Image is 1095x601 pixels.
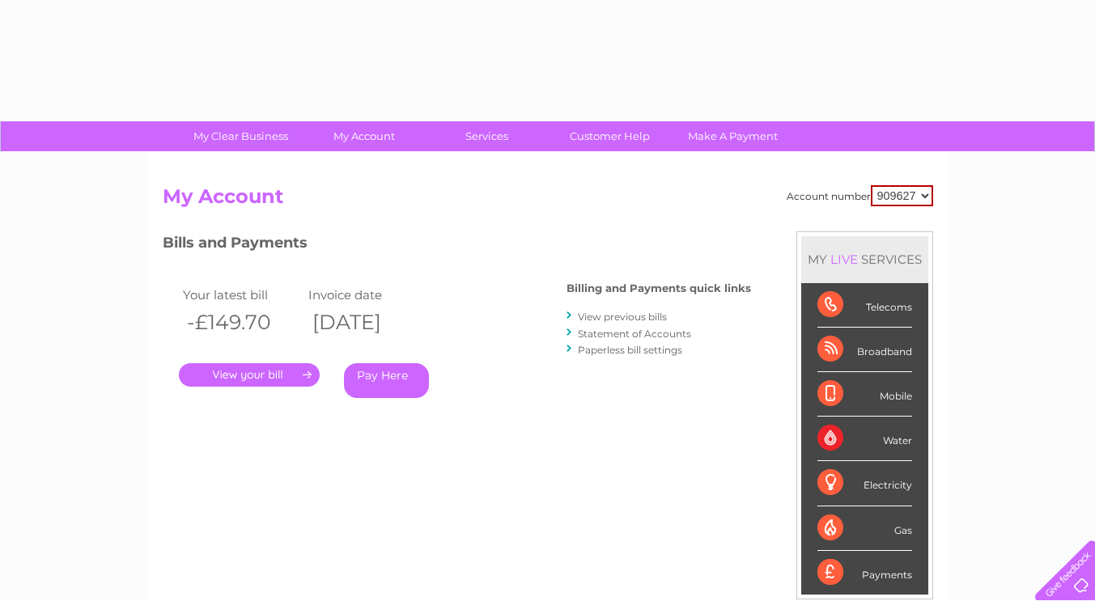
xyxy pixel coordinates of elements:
a: Statement of Accounts [578,328,691,340]
th: -£149.70 [179,306,304,339]
div: Account number [787,185,933,206]
td: Your latest bill [179,284,304,306]
div: Mobile [817,372,912,417]
h2: My Account [163,185,933,216]
div: LIVE [827,252,861,267]
a: Make A Payment [666,121,800,151]
a: My Account [297,121,431,151]
a: Pay Here [344,363,429,398]
a: Paperless bill settings [578,344,682,356]
th: [DATE] [304,306,430,339]
a: Services [420,121,554,151]
h3: Bills and Payments [163,231,751,260]
div: Telecoms [817,283,912,328]
div: Payments [817,551,912,595]
a: . [179,363,320,387]
div: Gas [817,506,912,551]
a: My Clear Business [174,121,308,151]
div: Water [817,417,912,461]
td: Invoice date [304,284,430,306]
a: View previous bills [578,311,667,323]
a: Customer Help [543,121,677,151]
div: Broadband [817,328,912,372]
h4: Billing and Payments quick links [567,282,751,294]
div: MY SERVICES [801,236,928,282]
div: Electricity [817,461,912,506]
